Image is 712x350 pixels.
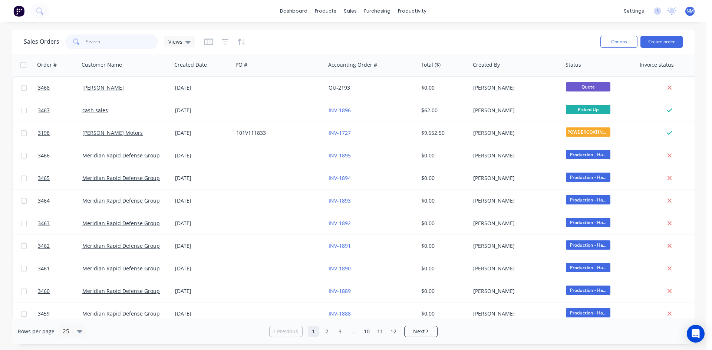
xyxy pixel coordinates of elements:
[38,242,50,250] span: 3462
[566,218,610,227] span: Production - Ha...
[18,328,55,335] span: Rows per page
[175,220,230,227] div: [DATE]
[13,6,24,17] img: Factory
[413,328,425,335] span: Next
[82,265,160,272] a: Meridian Rapid Defense Group
[421,265,465,272] div: $0.00
[421,220,465,227] div: $0.00
[38,197,50,204] span: 3464
[360,6,394,17] div: purchasing
[235,61,247,69] div: PO #
[82,242,160,249] a: Meridian Rapid Defense Group
[620,6,648,17] div: settings
[421,174,465,182] div: $0.00
[566,150,610,159] span: Production - Ha...
[82,310,160,317] a: Meridian Rapid Defense Group
[175,152,230,159] div: [DATE]
[38,144,82,167] a: 3466
[388,326,399,337] a: Page 12
[473,287,556,295] div: [PERSON_NAME]
[38,167,82,189] a: 3465
[421,84,465,91] div: $0.00
[361,326,372,337] a: Page 10
[421,152,465,159] div: $0.00
[566,82,610,91] span: Quote
[686,8,694,14] span: NM
[329,107,351,114] a: INV-1896
[329,129,351,136] a: INV-1727
[276,6,311,17] a: dashboard
[421,61,441,69] div: Total ($)
[329,197,351,204] a: INV-1893
[175,84,230,91] div: [DATE]
[174,61,207,69] div: Created Date
[38,99,82,121] a: 3467
[473,174,556,182] div: [PERSON_NAME]
[329,310,351,317] a: INV-1888
[38,310,50,317] span: 3459
[38,287,50,295] span: 3460
[421,129,465,137] div: $9,652.50
[311,6,340,17] div: products
[82,287,160,294] a: Meridian Rapid Defense Group
[38,107,50,114] span: 3467
[348,326,359,337] a: Jump forward
[566,308,610,317] span: Production - Ha...
[375,326,386,337] a: Page 11
[38,265,50,272] span: 3461
[82,84,124,91] a: [PERSON_NAME]
[329,152,351,159] a: INV-1895
[38,190,82,212] a: 3464
[473,107,556,114] div: [PERSON_NAME]
[86,34,158,49] input: Search...
[473,129,556,137] div: [PERSON_NAME]
[38,129,50,137] span: 3198
[82,174,160,181] a: Meridian Rapid Defense Group
[566,195,610,204] span: Production - Ha...
[24,38,59,45] h1: Sales Orders
[473,242,556,250] div: [PERSON_NAME]
[566,61,581,69] div: Status
[687,325,705,343] div: Open Intercom Messenger
[600,36,637,48] button: Options
[566,286,610,295] span: Production - Ha...
[38,84,50,91] span: 3468
[421,197,465,204] div: $0.00
[82,129,143,136] a: [PERSON_NAME] Motors
[82,61,122,69] div: Customer Name
[277,328,298,335] span: Previous
[473,220,556,227] div: [PERSON_NAME]
[175,265,230,272] div: [DATE]
[175,310,230,317] div: [DATE]
[328,61,377,69] div: Accounting Order #
[38,280,82,302] a: 3460
[405,328,437,335] a: Next page
[82,107,108,114] a: cash sales
[175,287,230,295] div: [DATE]
[329,220,351,227] a: INV-1892
[236,129,319,137] div: 101V111833
[473,61,500,69] div: Created By
[266,326,441,337] ul: Pagination
[421,287,465,295] div: $0.00
[421,242,465,250] div: $0.00
[473,84,556,91] div: [PERSON_NAME]
[566,240,610,250] span: Production - Ha...
[175,242,230,250] div: [DATE]
[175,197,230,204] div: [DATE]
[421,107,465,114] div: $62.00
[38,220,50,227] span: 3463
[270,328,302,335] a: Previous page
[38,77,82,99] a: 3468
[329,287,351,294] a: INV-1889
[394,6,430,17] div: productivity
[308,326,319,337] a: Page 1 is your current page
[82,220,160,227] a: Meridian Rapid Defense Group
[38,212,82,234] a: 3463
[38,174,50,182] span: 3465
[640,61,674,69] div: Invoice status
[640,36,683,48] button: Create order
[329,265,351,272] a: INV-1890
[566,105,610,114] span: Picked Up
[473,310,556,317] div: [PERSON_NAME]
